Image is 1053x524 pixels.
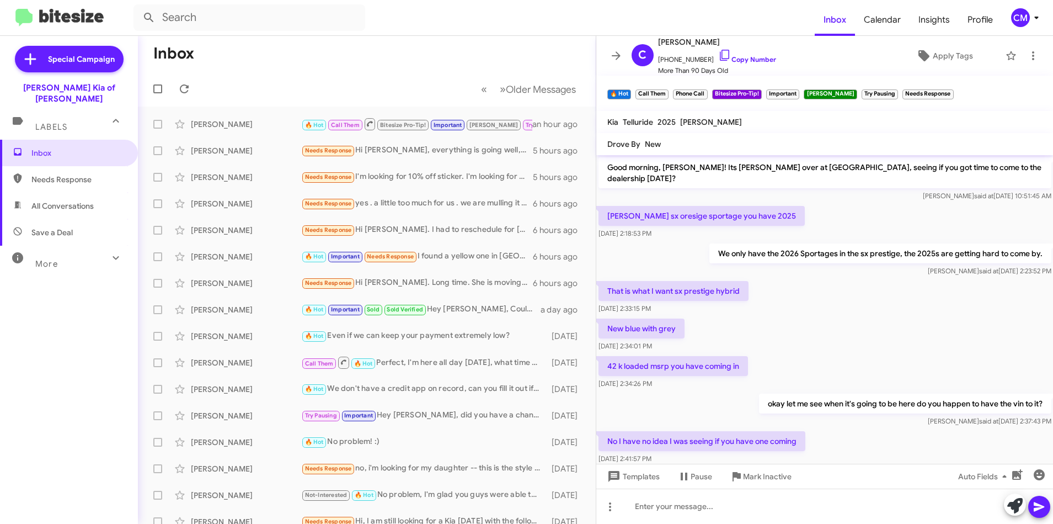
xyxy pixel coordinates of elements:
[191,225,301,236] div: [PERSON_NAME]
[533,198,586,209] div: 6 hours ago
[301,117,532,131] div: Yes
[301,144,533,157] div: Hi [PERSON_NAME], everything is going well, [PERSON_NAME] has been great
[305,491,348,499] span: Not-Interested
[533,172,586,183] div: 5 hours ago
[533,251,586,262] div: 6 hours ago
[546,331,586,342] div: [DATE]
[691,467,712,486] span: Pause
[301,436,546,448] div: No problem! :)
[474,78,494,100] button: Previous
[305,279,352,287] span: Needs Response
[305,360,334,367] span: Call Them
[344,412,373,419] span: Important
[31,147,125,158] span: Inbox
[533,145,586,156] div: 5 hours ago
[191,251,301,262] div: [PERSON_NAME]
[855,4,910,36] a: Calendar
[301,250,533,263] div: I found a yellow one in [GEOGRAPHIC_DATA] with 17,000 miles on it for 15 five and I bought it
[712,89,762,99] small: Bitesize Pro-Tip!
[305,173,352,181] span: Needs Response
[305,465,352,472] span: Needs Response
[598,379,652,388] span: [DATE] 2:34:26 PM
[301,224,533,236] div: Hi [PERSON_NAME]. I had to reschedule for [DATE] [DATE]. I appreciate your reaching out to me. Th...
[191,357,301,368] div: [PERSON_NAME]
[191,119,301,130] div: [PERSON_NAME]
[598,157,1051,188] p: Good morning, [PERSON_NAME]! Its [PERSON_NAME] over at [GEOGRAPHIC_DATA], seeing if you got time ...
[658,35,776,49] span: [PERSON_NAME]
[598,431,805,451] p: No I have no idea I was seeing if you have one coming
[979,267,998,275] span: said at
[546,384,586,395] div: [DATE]
[815,4,855,36] a: Inbox
[305,385,324,393] span: 🔥 Hot
[1011,8,1030,27] div: CM
[133,4,365,31] input: Search
[191,145,301,156] div: [PERSON_NAME]
[949,467,1020,486] button: Auto Fields
[718,55,776,63] a: Copy Number
[305,253,324,260] span: 🔥 Hot
[191,278,301,289] div: [PERSON_NAME]
[191,331,301,342] div: [PERSON_NAME]
[862,89,898,99] small: Try Pausing
[888,46,1000,66] button: Apply Tags
[804,89,857,99] small: [PERSON_NAME]
[31,174,125,185] span: Needs Response
[191,198,301,209] div: [PERSON_NAME]
[533,225,586,236] div: 6 hours ago
[301,277,533,289] div: Hi [PERSON_NAME]. Long time. She is moving home.
[673,89,707,99] small: Phone Call
[635,89,669,99] small: Call Them
[301,383,546,395] div: We don't have a credit app on record, can you fill it out if i send you the link?
[927,417,1051,425] span: [PERSON_NAME] [DATE] 2:37:43 PM
[481,82,487,96] span: «
[301,489,546,501] div: No problem, I'm glad you guys were able to connect, I'll put notes in my system about that. :) Ha...
[598,319,685,338] p: New blue with grey
[605,467,660,486] span: Templates
[305,200,352,207] span: Needs Response
[31,227,73,238] span: Save a Deal
[546,410,586,421] div: [DATE]
[191,172,301,183] div: [PERSON_NAME]
[623,117,653,127] span: Telluride
[48,54,115,65] span: Special Campaign
[355,491,373,499] span: 🔥 Hot
[35,259,58,269] span: More
[506,83,576,96] span: Older Messages
[367,306,379,313] span: Sold
[598,304,651,313] span: [DATE] 2:33:15 PM
[469,121,519,129] span: [PERSON_NAME]
[645,139,661,149] span: New
[305,306,324,313] span: 🔥 Hot
[380,121,426,129] span: Bitesize Pro-Tip!
[607,139,640,149] span: Drove By
[305,147,352,154] span: Needs Response
[743,467,792,486] span: Mark Inactive
[607,117,618,127] span: Kia
[191,410,301,421] div: [PERSON_NAME]
[541,304,587,315] div: a day ago
[546,437,586,448] div: [DATE]
[191,384,301,395] div: [PERSON_NAME]
[933,46,973,66] span: Apply Tags
[31,200,94,211] span: All Conversations
[922,192,1051,200] span: [PERSON_NAME] [DATE] 10:51:45 AM
[305,412,337,419] span: Try Pausing
[958,467,1011,486] span: Auto Fields
[546,357,586,368] div: [DATE]
[301,330,546,342] div: Even if we can keep your payment extremely low?
[301,303,541,316] div: Hey [PERSON_NAME], Could you text my cell when you’re on the way to the dealership? I’m going to ...
[598,281,749,301] p: That is what I want sx prestige hybrid
[910,4,959,36] a: Insights
[301,171,533,183] div: I'm looking for 10% off sticker. I'm looking for $15,000 trade-in value on my 2021 [PERSON_NAME]....
[598,356,748,376] p: 42 k loaded msrp you have coming in
[658,117,676,127] span: 2025
[305,121,324,129] span: 🔥 Hot
[598,206,805,226] p: [PERSON_NAME] sx oresige sportage you have 2025
[546,463,586,474] div: [DATE]
[546,490,586,501] div: [DATE]
[974,192,993,200] span: said at
[658,65,776,76] span: More Than 90 Days Old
